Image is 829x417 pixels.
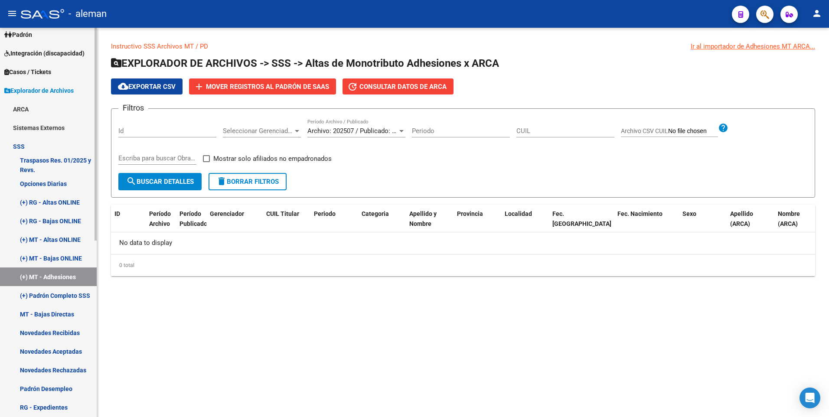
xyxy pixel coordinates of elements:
[210,210,244,217] span: Gerenciador
[263,205,310,243] datatable-header-cell: CUIL Titular
[730,210,753,227] span: Apellido (ARCA)
[314,210,336,217] span: Periodo
[679,205,727,243] datatable-header-cell: Sexo
[206,83,329,91] span: Mover registros al PADRÓN de SAAS
[457,210,483,217] span: Provincia
[118,102,148,114] h3: Filtros
[216,178,279,186] span: Borrar Filtros
[691,42,815,51] div: Ir al importador de Adhesiones MT ARCA...
[4,30,32,39] span: Padrón
[266,210,299,217] span: CUIL Titular
[718,123,728,133] mat-icon: help
[343,78,454,94] button: Consultar datos de ARCA
[118,173,202,190] button: Buscar Detalles
[800,388,820,408] div: Open Intercom Messenger
[778,210,800,227] span: Nombre (ARCA)
[505,210,532,217] span: Localidad
[209,173,287,190] button: Borrar Filtros
[213,153,332,164] span: Mostrar solo afiliados no empadronados
[668,127,718,135] input: Archivo CSV CUIL
[118,81,128,91] mat-icon: cloud_download
[206,205,263,243] datatable-header-cell: Gerenciador
[216,176,227,186] mat-icon: delete
[614,205,679,243] datatable-header-cell: Fec. Nacimiento
[552,210,611,227] span: Fec. [GEOGRAPHIC_DATA]
[727,205,774,243] datatable-header-cell: Apellido (ARCA)
[149,210,171,227] span: Período Archivo
[409,210,437,227] span: Apellido y Nombre
[406,205,454,243] datatable-header-cell: Apellido y Nombre
[682,210,696,217] span: Sexo
[454,205,501,243] datatable-header-cell: Provincia
[4,67,51,77] span: Casos / Tickets
[189,78,336,94] button: Mover registros al PADRÓN de SAAS
[621,127,668,134] span: Archivo CSV CUIL
[111,42,208,50] a: Instructivo SSS Archivos MT / PD
[111,205,146,243] datatable-header-cell: ID
[126,176,137,186] mat-icon: search
[358,205,406,243] datatable-header-cell: Categoria
[194,81,204,92] mat-icon: add
[359,83,447,91] span: Consultar datos de ARCA
[347,81,358,92] mat-icon: update
[617,210,663,217] span: Fec. Nacimiento
[111,254,815,276] div: 0 total
[4,86,74,95] span: Explorador de Archivos
[118,83,176,91] span: Exportar CSV
[69,4,107,23] span: - aleman
[223,127,293,135] span: Seleccionar Gerenciador
[310,205,358,243] datatable-header-cell: Periodo
[114,210,120,217] span: ID
[7,8,17,19] mat-icon: menu
[307,127,413,135] span: Archivo: 202507 / Publicado: 202506
[501,205,549,243] datatable-header-cell: Localidad
[774,205,822,243] datatable-header-cell: Nombre (ARCA)
[4,49,85,58] span: Integración (discapacidad)
[362,210,389,217] span: Categoria
[126,178,194,186] span: Buscar Detalles
[111,57,499,69] span: EXPLORADOR DE ARCHIVOS -> SSS -> Altas de Monotributo Adhesiones x ARCA
[146,205,176,243] datatable-header-cell: Período Archivo
[180,210,207,227] span: Período Publicado
[812,8,822,19] mat-icon: person
[549,205,614,243] datatable-header-cell: Fec. Alta
[176,205,206,243] datatable-header-cell: Período Publicado
[111,232,815,254] div: No data to display
[111,78,183,94] button: Exportar CSV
